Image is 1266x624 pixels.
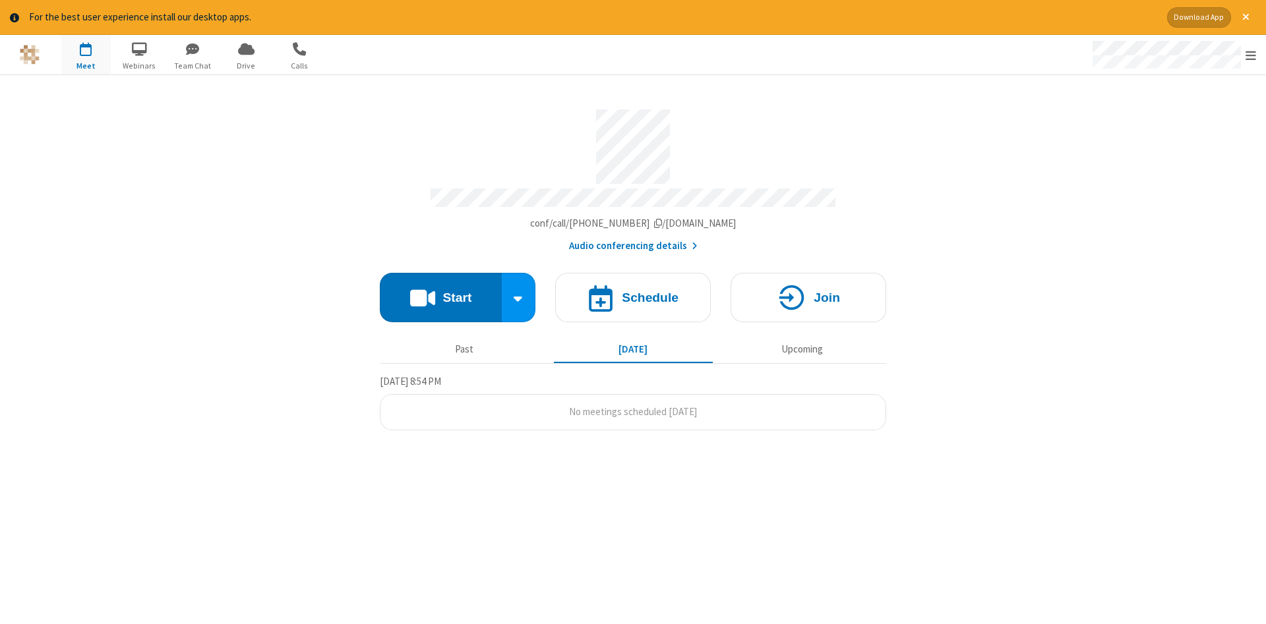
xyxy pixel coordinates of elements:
div: Start conference options [502,273,536,322]
img: QA Selenium DO NOT DELETE OR CHANGE [20,45,40,65]
button: Upcoming [723,337,882,362]
button: [DATE] [554,337,713,362]
span: [DATE] 8:54 PM [380,375,441,387]
button: Past [385,337,544,362]
span: No meetings scheduled [DATE] [569,405,697,418]
span: Meet [61,60,111,72]
button: Audio conferencing details [569,239,698,254]
h4: Schedule [622,291,678,304]
button: Logo [5,35,54,74]
button: Start [380,273,502,322]
section: Account details [380,99,886,253]
button: Copy my meeting room linkCopy my meeting room link [530,216,737,231]
span: Calls [275,60,324,72]
div: Open menu [1080,35,1266,74]
button: Schedule [555,273,711,322]
div: For the best user experience install our desktop apps. [29,10,1157,25]
section: Today's Meetings [380,374,886,430]
span: Webinars [115,60,164,72]
span: Drive [222,60,271,72]
h4: Join [814,291,840,304]
button: Download App [1167,7,1231,28]
span: Copy my meeting room link [530,217,737,229]
button: Close alert [1236,7,1256,28]
button: Join [731,273,886,322]
span: Team Chat [168,60,218,72]
h4: Start [442,291,471,304]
